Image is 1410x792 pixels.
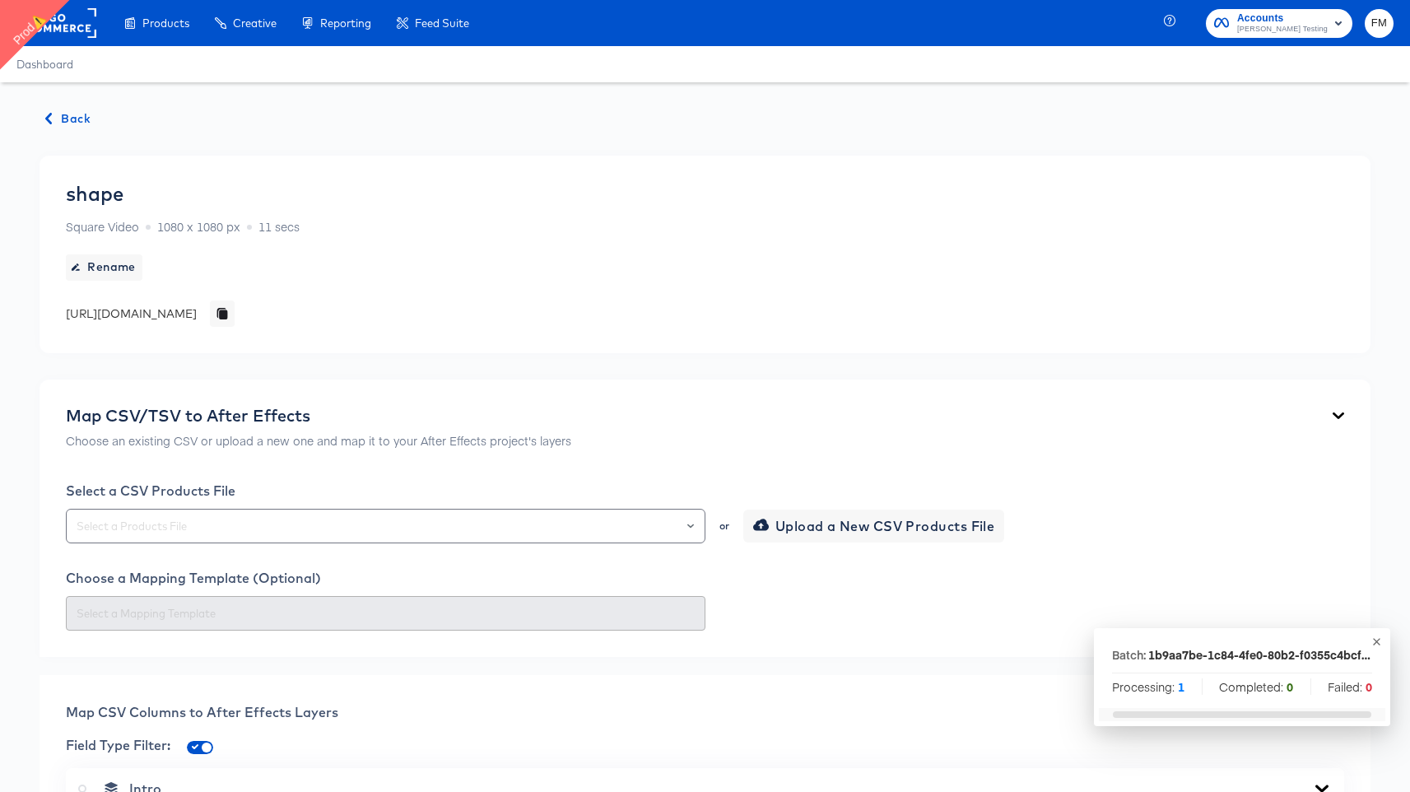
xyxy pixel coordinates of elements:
button: Rename [66,254,142,281]
strong: 1 [1178,678,1184,695]
span: [PERSON_NAME] Testing [1237,23,1328,36]
span: Map CSV Columns to After Effects Layers [66,704,338,720]
div: or [718,521,731,531]
span: Failed: [1328,678,1372,695]
div: Select a CSV Products File [66,482,1344,499]
button: FM [1365,9,1394,38]
strong: 0 [1366,678,1372,695]
p: Batch: [1112,646,1146,663]
button: Open [687,515,694,538]
span: Back [46,109,91,129]
button: Upload a New CSV Products File [743,510,1005,543]
span: Processing: [1112,678,1184,695]
span: Field Type Filter: [66,737,170,753]
span: Square Video [66,218,139,235]
span: Accounts [1237,10,1328,27]
button: Accounts[PERSON_NAME] Testing [1206,9,1352,38]
span: 1080 x 1080 px [157,218,240,235]
span: Reporting [320,16,371,30]
span: Feed Suite [415,16,469,30]
span: Upload a New CSV Products File [756,515,995,538]
p: Choose an existing CSV or upload a new one and map it to your After Effects project's layers [66,432,571,449]
span: Creative [233,16,277,30]
span: Rename [72,257,136,277]
span: 11 secs [258,218,300,235]
span: FM [1371,14,1387,33]
input: Select a Mapping Template [73,604,698,623]
div: [URL][DOMAIN_NAME] [66,305,197,322]
input: Select a Products File [73,517,698,536]
button: Back [40,109,97,129]
span: Products [142,16,189,30]
div: shape [66,182,123,205]
span: Completed: [1219,678,1293,695]
a: Dashboard [16,58,73,71]
strong: 0 [1287,678,1293,695]
div: Choose a Mapping Template (Optional) [66,570,1344,586]
div: 1b9aa7be-1c84-4fe0-80b2-f0355c4bcf2a [1148,646,1372,663]
div: Map CSV/TSV to After Effects [66,406,571,426]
